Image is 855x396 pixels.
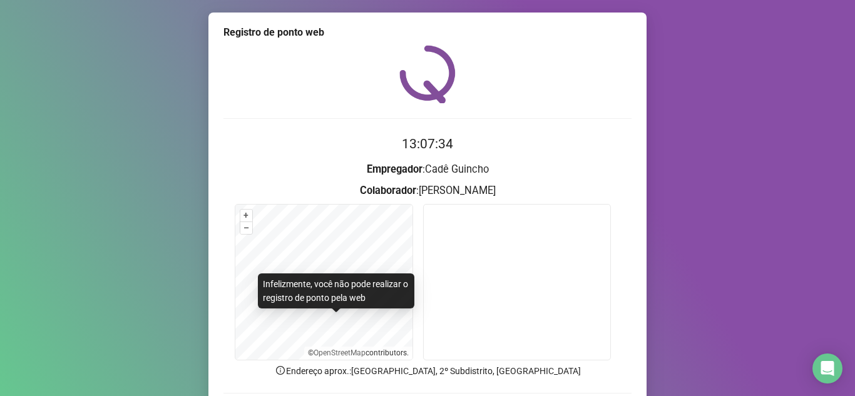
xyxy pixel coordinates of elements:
[360,185,416,196] strong: Colaborador
[308,348,409,357] li: © contributors.
[240,222,252,234] button: –
[223,161,632,178] h3: : Cadê Guincho
[402,136,453,151] time: 13:07:34
[223,364,632,378] p: Endereço aprox. : [GEOGRAPHIC_DATA], 2º Subdistrito, [GEOGRAPHIC_DATA]
[223,25,632,40] div: Registro de ponto web
[240,210,252,221] button: +
[258,273,414,308] div: Infelizmente, você não pode realizar o registro de ponto pela web
[367,163,422,175] strong: Empregador
[314,348,366,357] a: OpenStreetMap
[275,365,286,376] span: info-circle
[812,353,842,383] div: Open Intercom Messenger
[223,183,632,199] h3: : [PERSON_NAME]
[399,45,456,103] img: QRPoint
